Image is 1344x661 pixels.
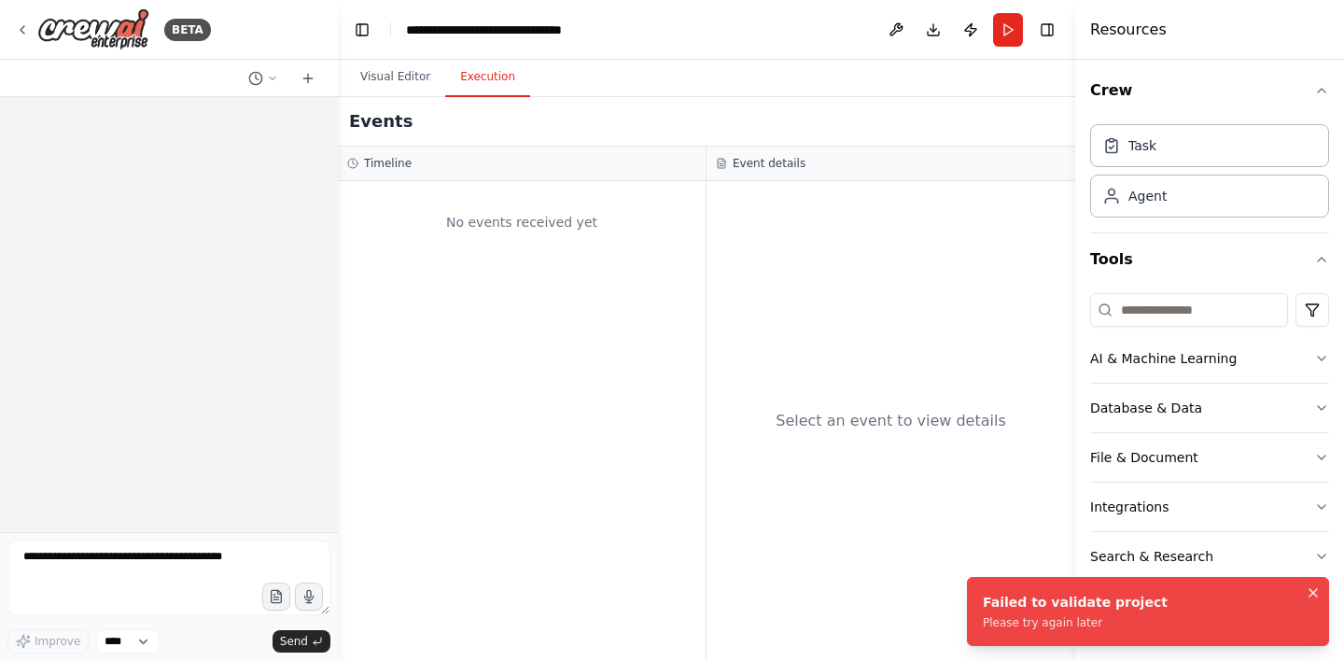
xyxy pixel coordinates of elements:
span: Improve [35,634,80,649]
button: Send [273,630,330,653]
span: Send [280,634,308,649]
button: Visual Editor [345,58,445,97]
button: Start a new chat [293,67,323,90]
div: Task [1128,136,1156,155]
div: BETA [164,19,211,41]
div: Agent [1128,187,1167,205]
div: Crew [1090,117,1329,232]
button: File & Document [1090,433,1329,482]
button: Hide left sidebar [349,17,375,43]
div: AI & Machine Learning [1090,349,1237,368]
div: No events received yet [347,190,696,254]
div: Database & Data [1090,399,1202,417]
div: Tools [1090,286,1329,646]
div: File & Document [1090,448,1198,467]
button: Search & Research [1090,532,1329,581]
h2: Events [349,108,413,134]
button: Crew [1090,64,1329,117]
button: Hide right sidebar [1034,17,1060,43]
button: Upload files [262,583,290,611]
h3: Event details [733,156,805,171]
button: Improve [7,629,89,654]
button: Switch to previous chat [241,67,286,90]
img: Logo [37,8,149,50]
div: Search & Research [1090,547,1213,566]
button: Click to speak your automation idea [295,583,323,611]
h4: Resources [1090,19,1167,41]
div: Select an event to view details [776,410,1006,432]
div: Integrations [1090,498,1169,516]
div: Failed to validate project [983,593,1168,612]
button: Tools [1090,233,1329,286]
div: Please try again later [983,615,1168,630]
button: AI & Machine Learning [1090,334,1329,383]
button: Execution [445,58,530,97]
nav: breadcrumb [406,21,616,39]
button: Integrations [1090,483,1329,531]
button: Database & Data [1090,384,1329,432]
h3: Timeline [364,156,412,171]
